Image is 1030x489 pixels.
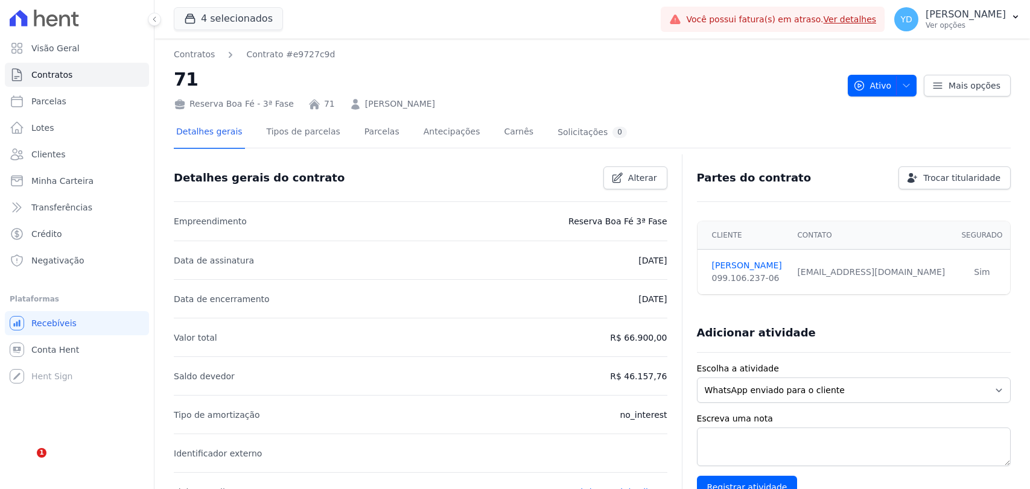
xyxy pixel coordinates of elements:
[712,259,783,272] a: [PERSON_NAME]
[698,221,790,250] th: Cliente
[174,446,262,461] p: Identificador externo
[5,169,149,193] a: Minha Carteira
[421,117,483,149] a: Antecipações
[174,214,247,229] p: Empreendimento
[31,69,72,81] span: Contratos
[324,98,335,110] a: 71
[174,292,270,306] p: Data de encerramento
[174,171,345,185] h3: Detalhes gerais do contrato
[924,75,1011,96] a: Mais opções
[31,201,92,213] span: Transferências
[697,326,816,340] h3: Adicionar atividade
[954,250,1010,295] td: Sim
[31,148,65,160] span: Clientes
[174,117,245,149] a: Detalhes gerais
[853,75,892,96] span: Ativo
[603,166,667,189] a: Alterar
[31,42,80,54] span: Visão Geral
[712,272,783,285] div: 099.106.237-06
[5,222,149,246] a: Crédito
[5,195,149,219] a: Transferências
[949,80,1000,92] span: Mais opções
[246,48,335,61] a: Contrato #e9727c9d
[558,127,627,138] div: Solicitações
[824,14,877,24] a: Ver detalhes
[5,36,149,60] a: Visão Geral
[923,172,1000,184] span: Trocar titularidade
[10,292,144,306] div: Plataformas
[5,116,149,140] a: Lotes
[174,369,235,383] p: Saldo devedor
[174,48,838,61] nav: Breadcrumb
[5,63,149,87] a: Contratos
[31,122,54,134] span: Lotes
[898,166,1011,189] a: Trocar titularidade
[620,408,667,422] p: no_interest
[954,221,1010,250] th: Segurado
[31,317,77,329] span: Recebíveis
[264,117,343,149] a: Tipos de parcelas
[37,448,46,458] span: 1
[365,98,435,110] a: [PERSON_NAME]
[848,75,917,96] button: Ativo
[174,48,215,61] a: Contratos
[5,142,149,166] a: Clientes
[926,8,1006,21] p: [PERSON_NAME]
[790,221,954,250] th: Contato
[5,89,149,113] a: Parcelas
[31,254,84,267] span: Negativação
[638,253,667,268] p: [DATE]
[5,248,149,273] a: Negativação
[610,330,667,345] p: R$ 66.900,00
[926,21,1006,30] p: Ver opções
[697,412,1011,425] label: Escreva uma nota
[174,408,260,422] p: Tipo de amortização
[697,171,812,185] h3: Partes do contrato
[362,117,402,149] a: Parcelas
[555,117,629,149] a: Solicitações0
[501,117,536,149] a: Carnês
[5,338,149,362] a: Conta Hent
[5,311,149,335] a: Recebíveis
[568,214,667,229] p: Reserva Boa Fé 3ª Fase
[174,7,283,30] button: 4 selecionados
[174,66,838,93] h2: 71
[686,13,876,26] span: Você possui fatura(s) em atraso.
[12,448,41,477] iframe: Intercom live chat
[900,15,912,24] span: YD
[31,344,79,356] span: Conta Hent
[31,228,62,240] span: Crédito
[31,175,94,187] span: Minha Carteira
[174,48,335,61] nav: Breadcrumb
[797,266,947,279] div: [EMAIL_ADDRESS][DOMAIN_NAME]
[612,127,627,138] div: 0
[885,2,1030,36] button: YD [PERSON_NAME] Ver opções
[174,330,217,345] p: Valor total
[174,98,294,110] div: Reserva Boa Fé - 3ª Fase
[31,95,66,107] span: Parcelas
[697,362,1011,375] label: Escolha a atividade
[174,253,254,268] p: Data de assinatura
[610,369,667,383] p: R$ 46.157,76
[638,292,667,306] p: [DATE]
[628,172,657,184] span: Alterar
